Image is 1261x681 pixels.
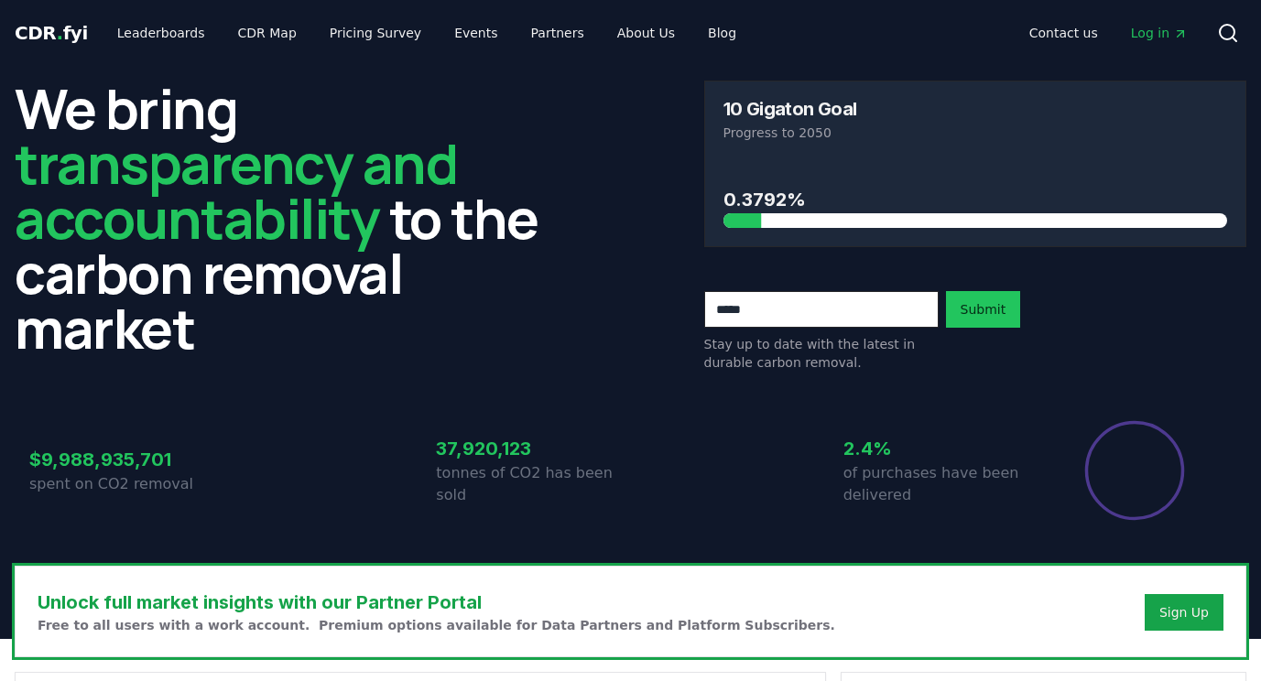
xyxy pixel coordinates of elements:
a: Blog [693,16,751,49]
a: CDR Map [223,16,311,49]
a: Log in [1116,16,1202,49]
p: Stay up to date with the latest in durable carbon removal. [704,335,939,372]
p: Free to all users with a work account. Premium options available for Data Partners and Platform S... [38,616,835,634]
a: Sign Up [1159,603,1209,622]
h3: 0.3792% [723,186,1228,213]
h3: 10 Gigaton Goal [723,100,857,118]
p: of purchases have been delivered [843,462,1038,506]
span: Log in [1131,24,1188,42]
span: transparency and accountability [15,125,457,255]
h3: $9,988,935,701 [29,446,223,473]
nav: Main [1015,16,1202,49]
a: Partners [516,16,599,49]
span: . [57,22,63,44]
a: Events [440,16,512,49]
a: Contact us [1015,16,1113,49]
button: Submit [946,291,1021,328]
h3: 37,920,123 [436,435,630,462]
a: Leaderboards [103,16,220,49]
h3: 2.4% [843,435,1038,462]
a: Pricing Survey [315,16,436,49]
a: CDR.fyi [15,20,88,46]
h3: Unlock full market insights with our Partner Portal [38,589,835,616]
p: Progress to 2050 [723,124,1228,142]
div: Percentage of sales delivered [1083,419,1186,522]
a: About Us [603,16,690,49]
span: CDR fyi [15,22,88,44]
button: Sign Up [1145,594,1223,631]
p: spent on CO2 removal [29,473,223,495]
h2: We bring to the carbon removal market [15,81,558,355]
nav: Main [103,16,751,49]
p: tonnes of CO2 has been sold [436,462,630,506]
